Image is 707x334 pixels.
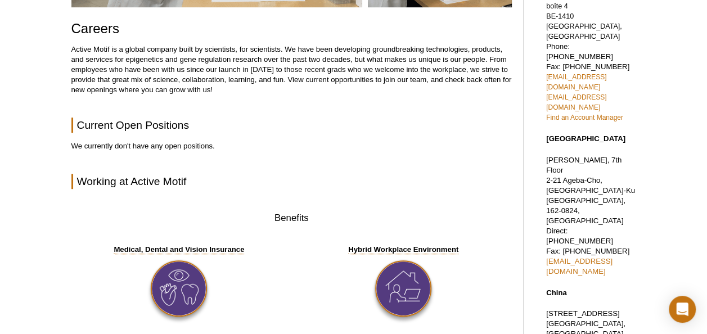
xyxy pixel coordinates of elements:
[71,118,512,133] h2: Current Open Positions
[151,260,207,317] img: Insurance Benefit icon
[546,288,567,297] strong: China
[546,257,613,276] a: [EMAIL_ADDRESS][DOMAIN_NAME]
[348,245,458,254] strong: Hybrid Workplace Environment
[546,134,625,143] strong: [GEOGRAPHIC_DATA]
[71,141,512,151] p: We currently don't have any open positions.
[546,73,606,91] a: [EMAIL_ADDRESS][DOMAIN_NAME]
[71,211,512,225] h3: Benefits
[669,296,696,323] div: Open Intercom Messenger
[71,21,512,38] h1: Careers
[546,93,606,111] a: [EMAIL_ADDRESS][DOMAIN_NAME]
[71,44,512,95] p: Active Motif is a global company built by scientists, for scientists. We have been developing gro...
[114,245,244,254] strong: Medical, Dental and Vision Insurance
[546,155,636,277] p: [PERSON_NAME], 7th Floor 2-21 Ageba-Cho, [GEOGRAPHIC_DATA]-Ku [GEOGRAPHIC_DATA], 162-0824, [GEOGR...
[546,114,623,121] a: Find an Account Manager
[71,174,512,189] h2: Working at Active Motif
